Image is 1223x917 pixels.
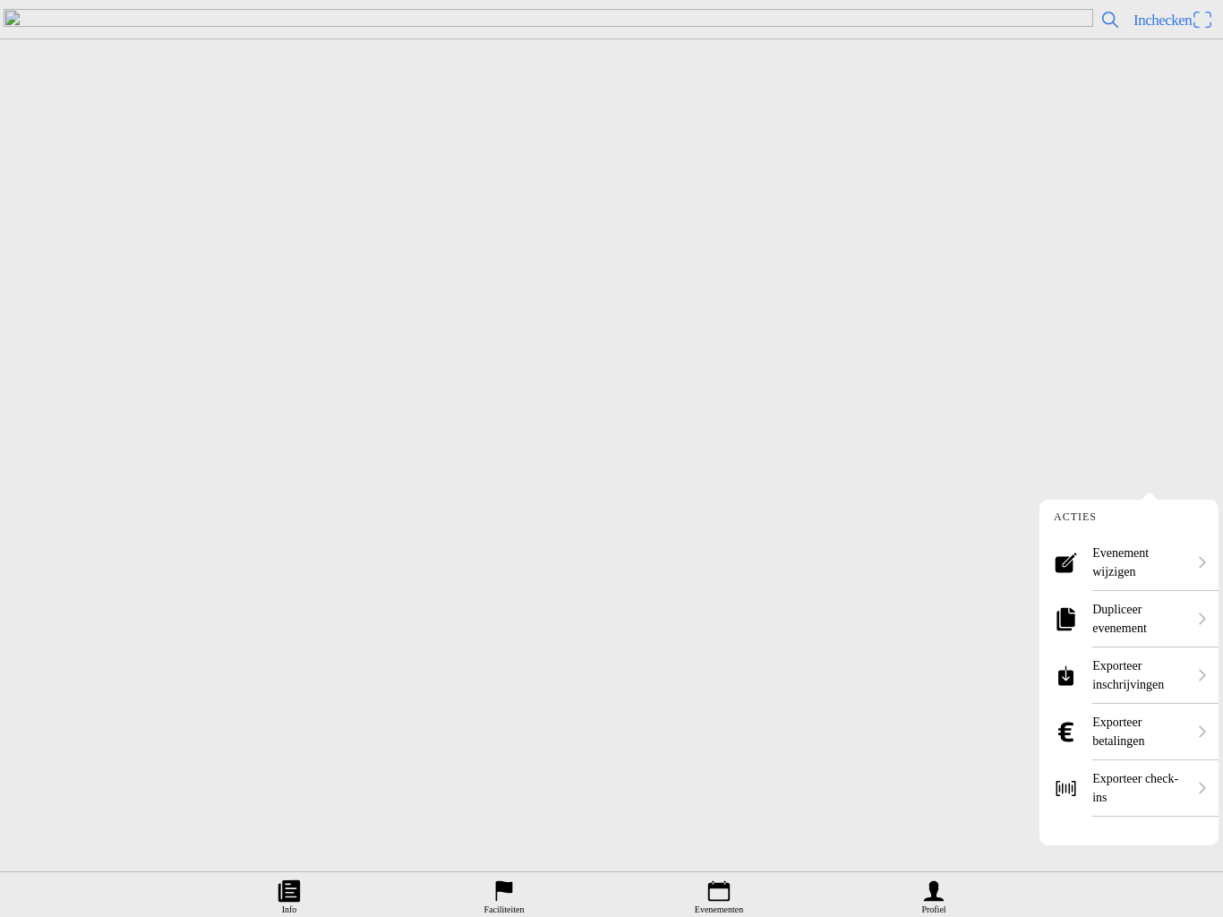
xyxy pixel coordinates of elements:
[1092,713,1186,750] ion-label: Exporteer betalingen
[1092,769,1186,807] ion-label: Exporteer check-ins
[1054,776,1078,801] ion-icon: barcode
[1054,720,1078,744] ion-icon: logo euro
[1054,510,1097,524] ion-label: Acties
[1092,656,1186,694] ion-label: Exporteer inschrijvingen
[1092,544,1186,581] ion-label: Evenement wijzigen
[1054,664,1078,688] ion-icon: download
[1054,551,1078,575] ion-icon: create
[1092,600,1186,638] ion-label: Dupliceer evenement
[1054,607,1078,631] ion-icon: copy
